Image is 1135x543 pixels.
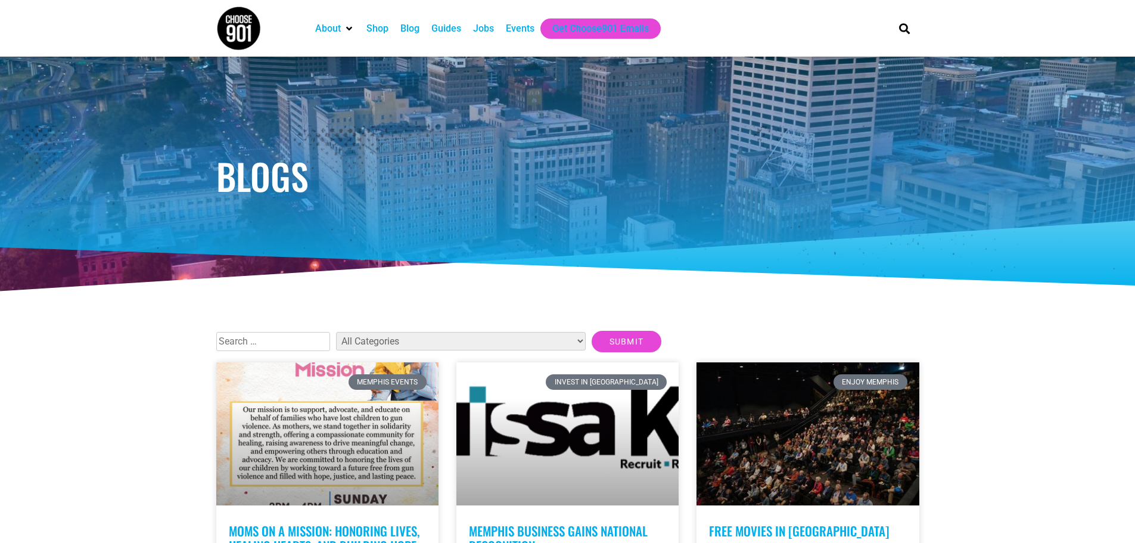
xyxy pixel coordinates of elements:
a: Guides [431,21,461,36]
input: Submit [592,331,662,352]
div: About [309,18,360,39]
a: About [315,21,341,36]
nav: Main nav [309,18,879,39]
a: Get Choose901 Emails [552,21,649,36]
div: Enjoy Memphis [834,374,907,390]
a: Shop [366,21,388,36]
a: A large, diverse audience seated in a dimly lit auditorium in Memphis, attentively facing a stage... [696,362,919,505]
h1: Blogs [216,158,919,194]
div: Search [894,18,914,38]
div: Memphis Events [349,374,427,390]
a: Events [506,21,534,36]
a: Blog [400,21,419,36]
a: Free Movies in [GEOGRAPHIC_DATA] [709,522,890,540]
div: Invest in [GEOGRAPHIC_DATA] [546,374,667,390]
a: Jobs [473,21,494,36]
input: Search … [216,332,330,351]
